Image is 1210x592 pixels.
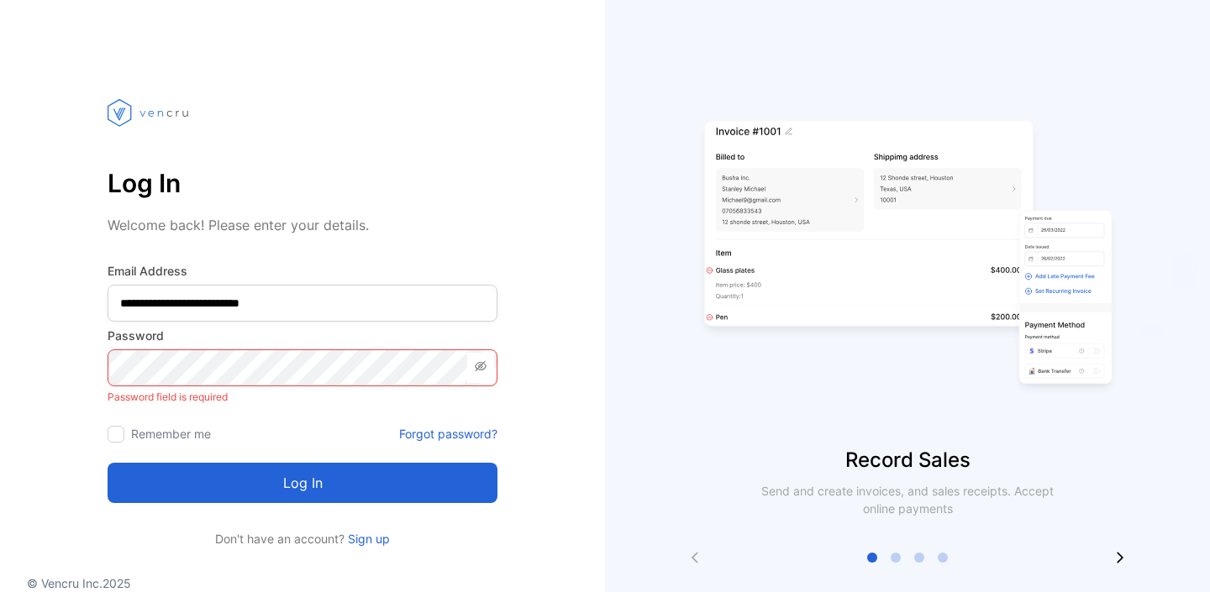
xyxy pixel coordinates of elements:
[399,425,497,443] a: Forgot password?
[108,262,497,280] label: Email Address
[108,327,497,344] label: Password
[108,163,497,203] p: Log In
[131,427,211,441] label: Remember me
[108,67,192,158] img: vencru logo
[108,463,497,503] button: Log in
[108,530,497,547] p: Don't have an account?
[108,215,497,235] p: Welcome back! Please enter your details.
[108,386,497,408] p: Password field is required
[697,67,1118,445] img: slider image
[345,532,390,546] a: Sign up
[746,482,1069,517] p: Send and create invoices, and sales receipts. Accept online payments
[605,445,1210,475] p: Record Sales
